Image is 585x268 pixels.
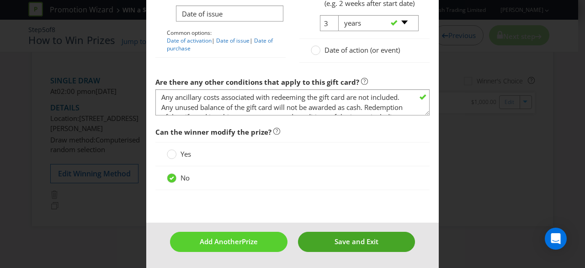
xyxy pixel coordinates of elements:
[167,29,212,37] span: Common options:
[155,89,430,115] textarea: Any ancillary costs associated with redeeming the gift card are not included. Any unused balance ...
[298,232,415,252] button: Save and Exit
[167,37,273,52] a: Date of purchase
[181,149,191,159] span: Yes
[216,37,250,44] a: Date of issue
[335,237,378,246] span: Save and Exit
[170,232,287,252] button: Add AnotherPrize
[155,77,359,87] span: Are there any other conditions that apply to this gift card?
[212,37,215,44] span: |
[242,237,258,246] span: Prize
[200,237,242,246] span: Add Another
[324,45,400,55] span: Date of action (or event)
[250,37,253,44] span: |
[181,173,190,182] span: No
[545,228,567,250] div: Open Intercom Messenger
[155,127,271,137] span: Can the winner modify the prize?
[167,37,212,44] a: Date of activation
